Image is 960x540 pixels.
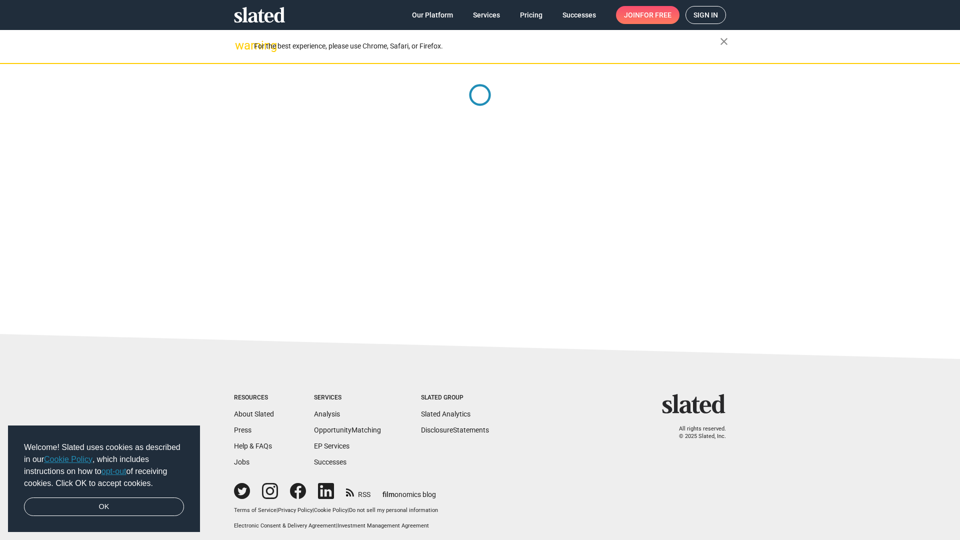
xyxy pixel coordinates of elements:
[685,6,726,24] a: Sign in
[234,410,274,418] a: About Slated
[44,455,92,463] a: Cookie Policy
[349,507,438,514] button: Do not sell my personal information
[314,442,349,450] a: EP Services
[234,394,274,402] div: Resources
[337,522,429,529] a: Investment Management Agreement
[562,6,596,24] span: Successes
[554,6,604,24] a: Successes
[412,6,453,24] span: Our Platform
[421,394,489,402] div: Slated Group
[314,410,340,418] a: Analysis
[314,394,381,402] div: Services
[616,6,679,24] a: Joinfor free
[520,6,542,24] span: Pricing
[276,507,278,513] span: |
[314,426,381,434] a: OpportunityMatching
[421,426,489,434] a: DisclosureStatements
[314,458,346,466] a: Successes
[640,6,671,24] span: for free
[421,410,470,418] a: Slated Analytics
[234,426,251,434] a: Press
[24,497,184,516] a: dismiss cookie message
[668,425,726,440] p: All rights reserved. © 2025 Slated, Inc.
[465,6,508,24] a: Services
[101,467,126,475] a: opt-out
[336,522,337,529] span: |
[382,490,394,498] span: film
[24,441,184,489] span: Welcome! Slated uses cookies as described in our , which includes instructions on how to of recei...
[278,507,312,513] a: Privacy Policy
[693,6,718,23] span: Sign in
[473,6,500,24] span: Services
[382,482,436,499] a: filmonomics blog
[718,35,730,47] mat-icon: close
[312,507,314,513] span: |
[512,6,550,24] a: Pricing
[624,6,671,24] span: Join
[234,458,249,466] a: Jobs
[404,6,461,24] a: Our Platform
[346,484,370,499] a: RSS
[235,39,247,51] mat-icon: warning
[234,507,276,513] a: Terms of Service
[347,507,349,513] span: |
[314,507,347,513] a: Cookie Policy
[234,522,336,529] a: Electronic Consent & Delivery Agreement
[254,39,720,53] div: For the best experience, please use Chrome, Safari, or Firefox.
[8,425,200,532] div: cookieconsent
[234,442,272,450] a: Help & FAQs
